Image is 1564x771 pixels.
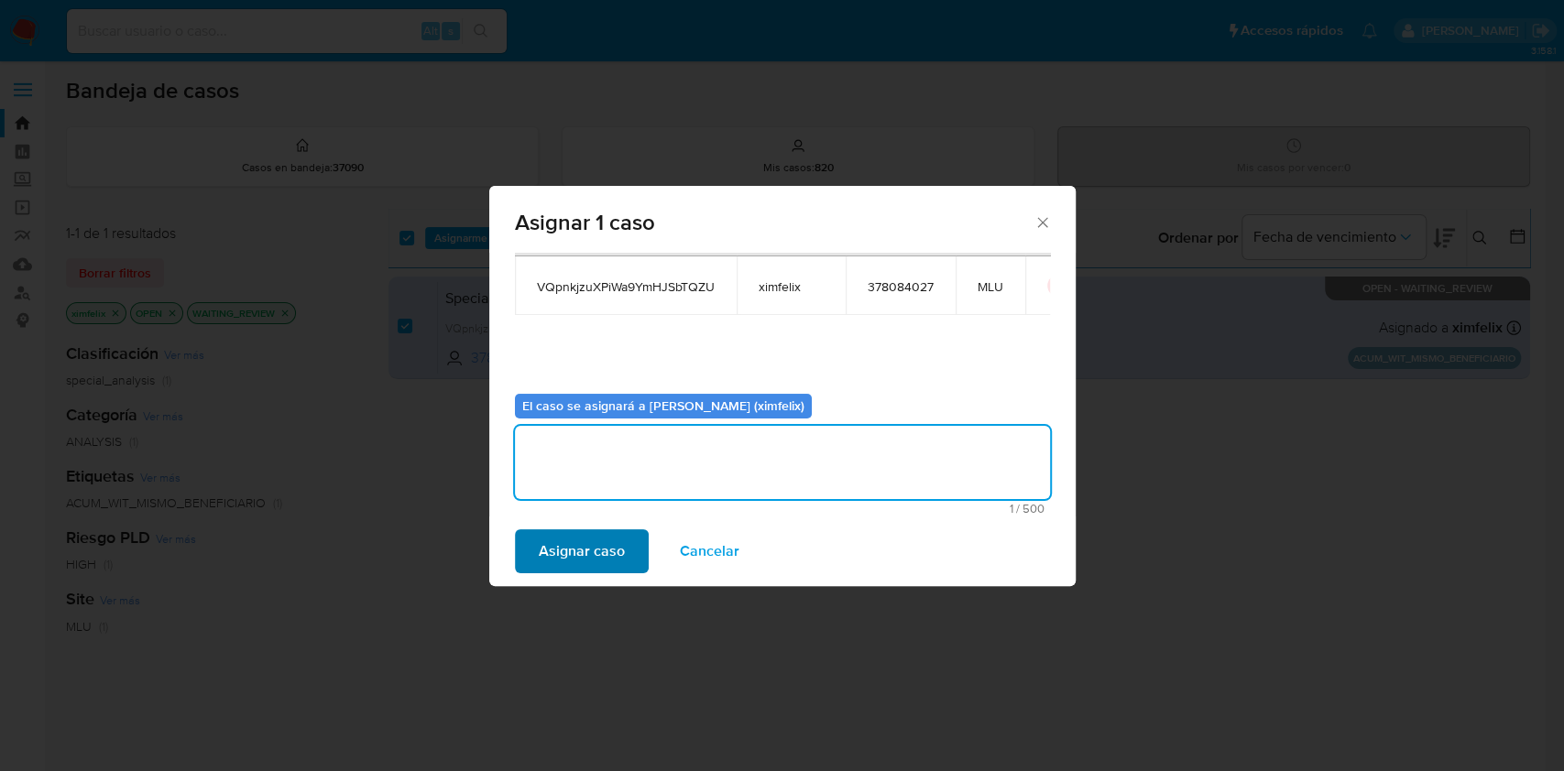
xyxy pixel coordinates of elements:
button: Cancelar [656,529,763,573]
button: Asignar caso [515,529,649,573]
span: Cancelar [680,531,739,571]
span: Máximo 500 caracteres [520,503,1044,515]
span: VQpnkjzuXPiWa9YmHJSbTQZU [537,278,715,295]
span: MLU [978,278,1003,295]
button: icon-button [1047,275,1069,297]
div: assign-modal [489,186,1076,586]
span: ximfelix [759,278,824,295]
b: El caso se asignará a [PERSON_NAME] (ximfelix) [522,396,804,415]
span: Asignar 1 caso [515,212,1034,233]
span: Asignar caso [539,531,625,571]
button: Cerrar ventana [1034,213,1050,230]
span: 378084027 [868,278,934,295]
